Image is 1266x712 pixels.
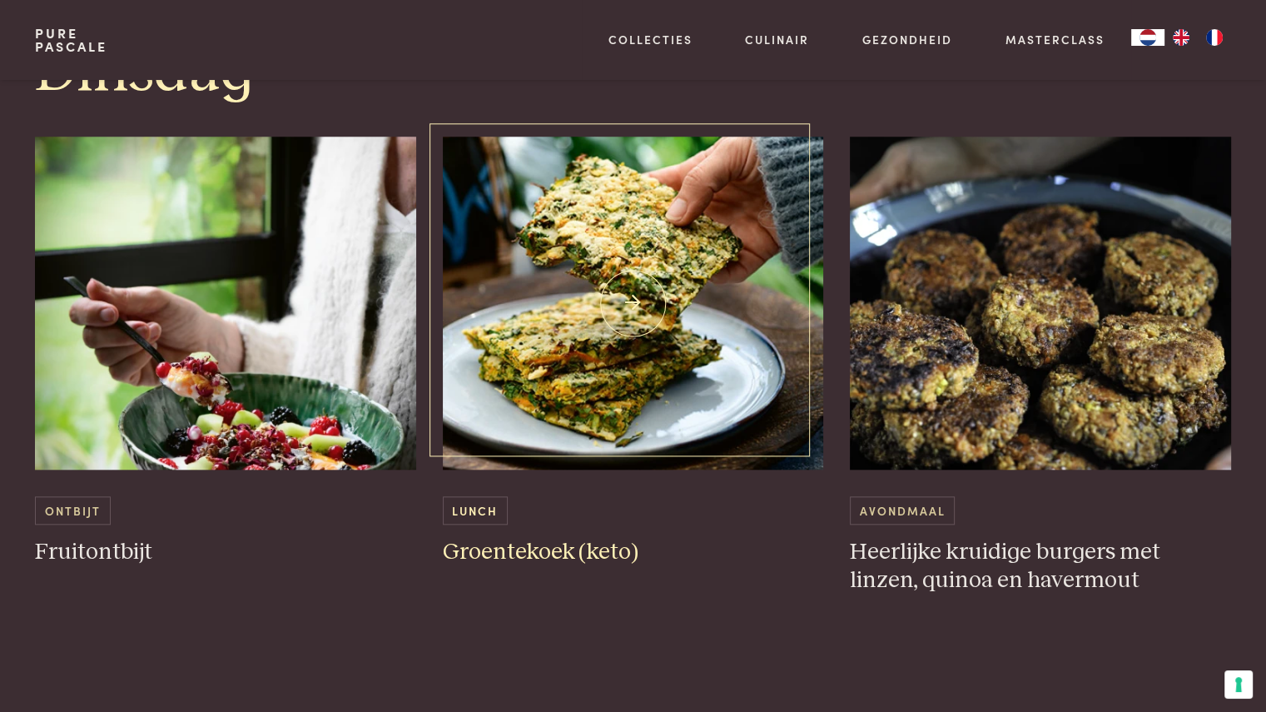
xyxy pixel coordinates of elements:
[1198,29,1231,46] a: FR
[850,538,1231,595] h3: Heerlijke kruidige burgers met linzen, quinoa en havermout
[850,137,1231,470] img: Heerlijke kruidige burgers met linzen, quinoa en havermout
[1164,29,1198,46] a: EN
[35,538,416,567] h3: Fruitontbijt
[1131,29,1164,46] a: NL
[35,27,107,53] a: PurePascale
[1005,31,1105,48] a: Masterclass
[862,31,952,48] a: Gezondheid
[745,31,809,48] a: Culinair
[608,31,693,48] a: Collecties
[443,137,824,470] img: Groentekoek (keto)
[443,496,508,524] span: Lunch
[443,137,824,566] a: Groentekoek (keto) Lunch Groentekoek (keto)
[1131,29,1164,46] div: Language
[443,538,824,567] h3: Groentekoek (keto)
[35,137,416,566] a: Fruitontbijt Ontbijt Fruitontbijt
[1164,29,1231,46] ul: Language list
[1131,29,1231,46] aside: Language selected: Nederlands
[1224,670,1253,699] button: Uw voorkeuren voor toestemming voor trackingtechnologieën
[35,496,110,524] span: Ontbijt
[850,137,1231,595] a: Heerlijke kruidige burgers met linzen, quinoa en havermout Avondmaal Heerlijke kruidige burgers m...
[850,496,955,524] span: Avondmaal
[35,137,416,470] img: Fruitontbijt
